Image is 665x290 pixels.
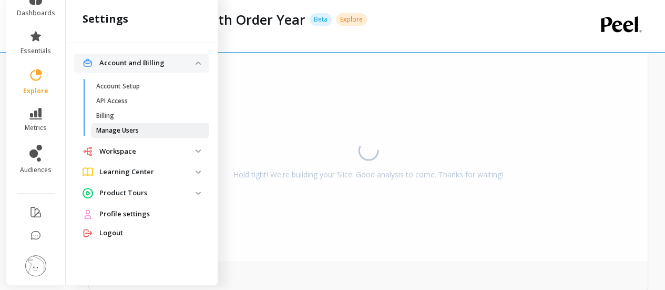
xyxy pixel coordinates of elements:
p: Account Setup [96,82,140,91]
img: down caret icon [196,192,201,195]
img: navigation item icon [83,58,93,68]
img: navigation item icon [83,228,93,238]
p: Learning Center [99,167,196,177]
img: navigation item icon [83,167,93,176]
img: profile picture [25,255,46,276]
p: Product Tours [99,188,196,198]
img: down caret icon [196,149,201,153]
img: navigation item icon [83,146,93,156]
p: Account and Billing [99,58,196,68]
div: Hold tight! We're building your Slice. Good analysis to come. Thanks for waiting! [233,169,503,180]
h2: settings [83,12,128,26]
span: audiences [20,166,52,174]
p: Beta [310,13,332,26]
span: explore [23,87,48,95]
img: down caret icon [196,62,201,65]
span: essentials [21,47,51,55]
img: navigation item icon [83,188,93,198]
span: metrics [25,124,47,132]
p: Explore [336,13,367,26]
span: Logout [99,228,123,238]
p: Workspace [99,146,196,157]
p: Billing [96,112,114,120]
p: Manage Users [96,126,139,135]
img: navigation item icon [83,209,93,219]
span: Profile settings [99,209,150,219]
span: dashboards [17,9,55,17]
p: API Access [96,97,128,105]
img: down caret icon [196,171,201,174]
